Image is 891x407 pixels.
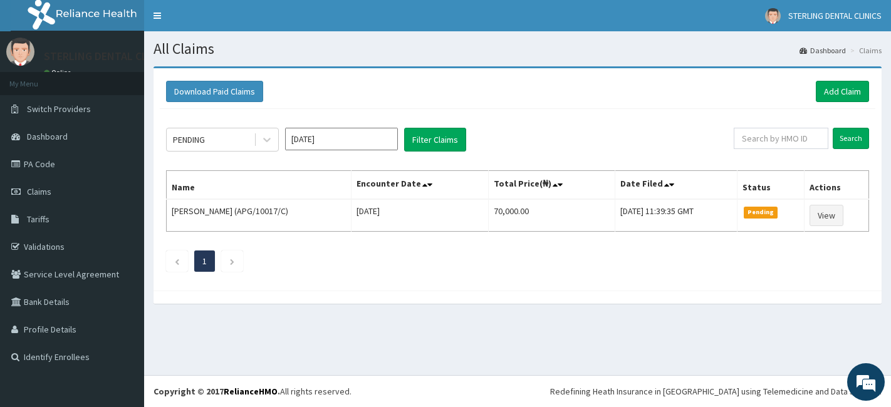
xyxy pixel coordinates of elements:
span: Switch Providers [27,103,91,115]
div: PENDING [173,133,205,146]
footer: All rights reserved. [144,375,891,407]
td: 70,000.00 [488,199,615,232]
a: View [810,205,843,226]
a: RelianceHMO [224,386,278,397]
p: STERLING DENTAL CLINICS [44,51,174,62]
h1: All Claims [154,41,882,57]
th: Status [737,171,804,200]
li: Claims [847,45,882,56]
button: Download Paid Claims [166,81,263,102]
a: Online [44,68,74,77]
span: Tariffs [27,214,49,225]
th: Date Filed [615,171,737,200]
span: STERLING DENTAL CLINICS [788,10,882,21]
a: Dashboard [800,45,846,56]
a: Add Claim [816,81,869,102]
span: Dashboard [27,131,68,142]
img: User Image [6,38,34,66]
strong: Copyright © 2017 . [154,386,280,397]
th: Encounter Date [352,171,488,200]
a: Next page [229,255,235,267]
th: Name [167,171,352,200]
input: Search [833,128,869,149]
th: Total Price(₦) [488,171,615,200]
div: Redefining Heath Insurance in [GEOGRAPHIC_DATA] using Telemedicine and Data Science! [550,385,882,398]
td: [PERSON_NAME] (APG/10017/C) [167,199,352,232]
button: Filter Claims [404,128,466,152]
td: [DATE] [352,199,488,232]
input: Select Month and Year [285,128,398,150]
img: User Image [765,8,781,24]
a: Page 1 is your current page [202,255,207,267]
td: [DATE] 11:39:35 GMT [615,199,737,232]
th: Actions [804,171,868,200]
input: Search by HMO ID [734,128,828,149]
span: Claims [27,186,51,197]
a: Previous page [174,255,180,267]
span: Pending [744,207,778,218]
